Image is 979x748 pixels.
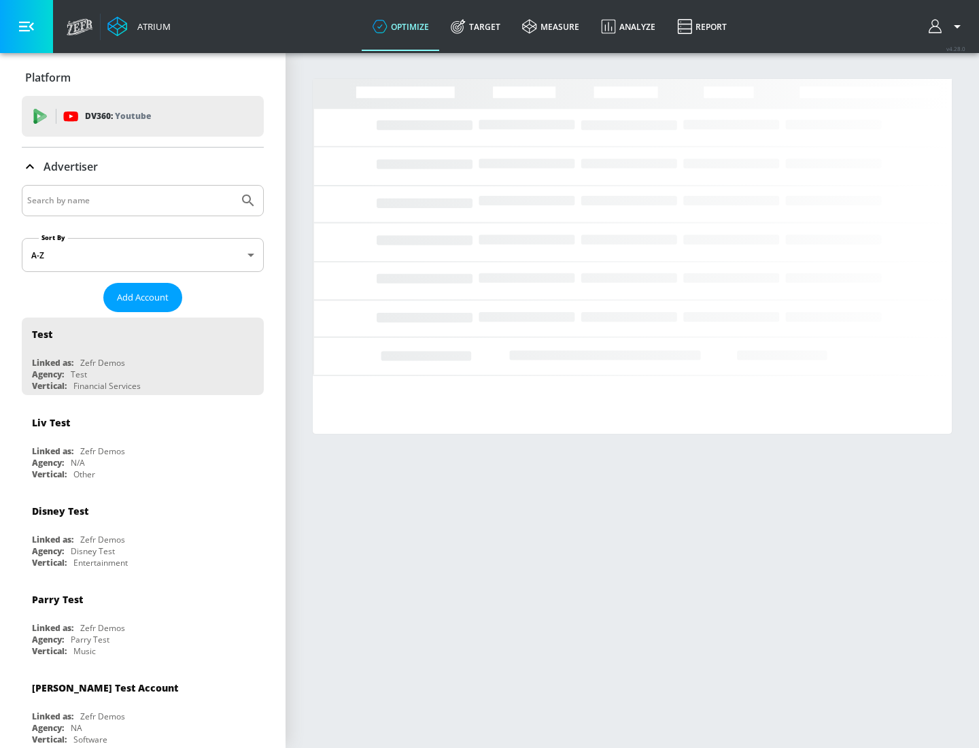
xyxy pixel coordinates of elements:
[22,148,264,186] div: Advertiser
[73,734,107,745] div: Software
[22,494,264,572] div: Disney TestLinked as:Zefr DemosAgency:Disney TestVertical:Entertainment
[80,445,125,457] div: Zefr Demos
[80,534,125,545] div: Zefr Demos
[666,2,738,51] a: Report
[115,109,151,123] p: Youtube
[39,233,68,242] label: Sort By
[32,328,52,341] div: Test
[32,622,73,634] div: Linked as:
[590,2,666,51] a: Analyze
[25,70,71,85] p: Platform
[85,109,151,124] p: DV360:
[32,711,73,722] div: Linked as:
[22,238,264,272] div: A-Z
[946,45,965,52] span: v 4.28.0
[32,557,67,568] div: Vertical:
[32,357,73,369] div: Linked as:
[32,445,73,457] div: Linked as:
[32,505,88,517] div: Disney Test
[362,2,440,51] a: optimize
[511,2,590,51] a: measure
[32,469,67,480] div: Vertical:
[132,20,171,33] div: Atrium
[117,290,169,305] span: Add Account
[73,645,96,657] div: Music
[32,416,70,429] div: Liv Test
[32,545,64,557] div: Agency:
[22,583,264,660] div: Parry TestLinked as:Zefr DemosAgency:Parry TestVertical:Music
[73,469,95,480] div: Other
[32,681,178,694] div: [PERSON_NAME] Test Account
[32,734,67,745] div: Vertical:
[103,283,182,312] button: Add Account
[71,457,85,469] div: N/A
[32,722,64,734] div: Agency:
[32,457,64,469] div: Agency:
[73,380,141,392] div: Financial Services
[22,406,264,483] div: Liv TestLinked as:Zefr DemosAgency:N/AVertical:Other
[80,711,125,722] div: Zefr Demos
[32,634,64,645] div: Agency:
[32,534,73,545] div: Linked as:
[32,593,83,606] div: Parry Test
[32,380,67,392] div: Vertical:
[71,545,115,557] div: Disney Test
[440,2,511,51] a: Target
[22,318,264,395] div: TestLinked as:Zefr DemosAgency:TestVertical:Financial Services
[22,58,264,97] div: Platform
[44,159,98,174] p: Advertiser
[107,16,171,37] a: Atrium
[80,357,125,369] div: Zefr Demos
[71,722,82,734] div: NA
[32,645,67,657] div: Vertical:
[73,557,128,568] div: Entertainment
[71,634,109,645] div: Parry Test
[80,622,125,634] div: Zefr Demos
[71,369,87,380] div: Test
[22,96,264,137] div: DV360: Youtube
[27,192,233,209] input: Search by name
[32,369,64,380] div: Agency:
